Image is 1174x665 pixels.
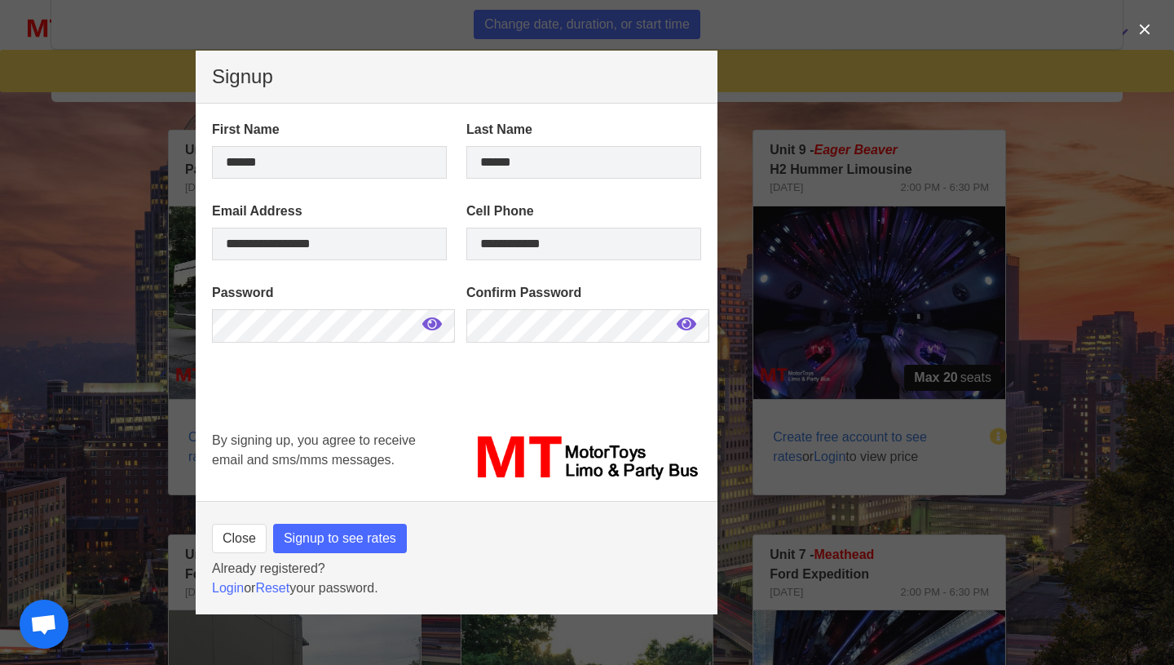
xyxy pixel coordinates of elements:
label: Password [212,283,447,303]
label: Cell Phone [466,202,701,221]
label: Confirm Password [466,283,701,303]
div: By signing up, you agree to receive email and sms/mms messages. [202,421,457,494]
button: Close [212,524,267,553]
span: Signup to see rates [284,529,396,548]
p: Signup [212,67,701,86]
img: MT_logo_name.png [466,431,701,485]
a: Reset [255,581,289,595]
label: Email Address [212,202,447,221]
button: Signup to see rates [273,524,407,553]
p: Already registered? [212,559,701,579]
iframe: reCAPTCHA [212,366,460,488]
a: Login [212,581,244,595]
div: Open chat [20,600,68,649]
p: or your password. [212,579,701,598]
label: First Name [212,120,447,140]
label: Last Name [466,120,701,140]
